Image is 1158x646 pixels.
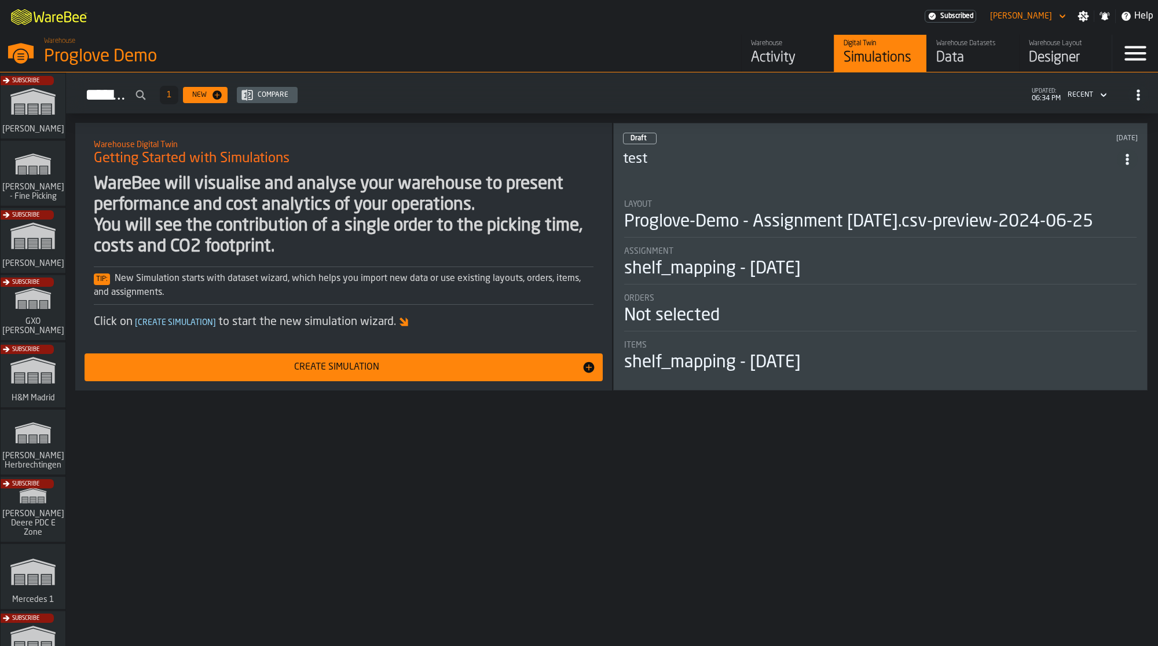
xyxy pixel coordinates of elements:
div: ItemListCard- [75,123,612,390]
label: button-toggle-Settings [1073,10,1094,22]
h3: test [623,150,1117,169]
div: DropdownMenuValue-4 [1063,88,1109,102]
div: Title [624,341,1137,350]
span: Getting Started with Simulations [94,149,289,168]
section: card-SimulationDashboardCard-draft [623,188,1138,375]
label: button-toggle-Notifications [1094,10,1115,22]
div: stat-Assignment [624,247,1137,284]
span: Subscribe [12,615,39,622]
span: Assignment [624,247,673,256]
h2: Sub Title [94,138,593,149]
a: link-to-/wh/i/e36b03eb-bea5-40ab-83a2-6422b9ded721/designer [1019,35,1112,72]
div: DropdownMenuValue-Patrick Blitz [990,12,1052,21]
h2: button-Simulations [66,72,1158,114]
div: Updated: 10/11/2024, 2:09:39 PM Created: 10/11/2024, 2:09:28 PM [899,134,1138,143]
div: Warehouse [751,39,824,48]
div: Designer [1029,49,1102,67]
span: updated: [1032,88,1061,94]
span: Subscribed [940,12,973,20]
a: link-to-/wh/i/e36b03eb-bea5-40ab-83a2-6422b9ded721/simulations [834,35,926,72]
a: link-to-/wh/i/72fe6713-8242-4c3c-8adf-5d67388ea6d5/simulations [1,74,65,141]
div: Data [936,49,1010,67]
span: Subscribe [12,279,39,286]
div: Title [624,200,1137,209]
div: stat-Layout [624,200,1137,238]
span: Tip: [94,273,110,285]
div: New Simulation starts with dataset wizard, which helps you import new data or use existing layout... [94,272,593,300]
a: link-to-/wh/i/e36b03eb-bea5-40ab-83a2-6422b9ded721/feed/ [741,35,834,72]
a: link-to-/wh/i/a24a3e22-db74-4543-ba93-f633e23cdb4e/simulations [1,544,65,611]
span: Items [624,341,647,350]
div: Create Simulation [91,360,582,374]
div: Title [624,247,1137,256]
div: shelf_mapping - [DATE] [624,352,801,373]
a: link-to-/wh/i/9d85c013-26f4-4c06-9c7d-6d35b33af13a/simulations [1,477,65,544]
span: Create Simulation [133,319,218,327]
button: button-New [183,87,228,103]
span: Orders [624,294,654,303]
a: link-to-/wh/i/baca6aa3-d1fc-43c0-a604-2a1c9d5db74d/simulations [1,275,65,342]
div: Title [624,294,1137,303]
span: ] [213,319,216,327]
button: button-Compare [237,87,298,103]
div: DropdownMenuValue-4 [1068,91,1093,99]
div: Not selected [624,305,720,326]
div: title-Getting Started with Simulations [85,132,603,174]
label: button-toggle-Menu [1112,35,1158,72]
a: link-to-/wh/i/f0a6b354-7883-413a-84ff-a65eb9c31f03/simulations [1,410,65,477]
div: Warehouse Layout [1029,39,1102,48]
div: Proglove-Demo - Assignment [DATE].csv-preview-2024-06-25 [624,211,1093,232]
a: link-to-/wh/i/0438fb8c-4a97-4a5b-bcc6-2889b6922db0/simulations [1,342,65,410]
span: Subscribe [12,481,39,487]
div: New [188,91,211,99]
span: Layout [624,200,652,209]
div: stat-Items [624,341,1137,373]
span: 06:34 PM [1032,94,1061,103]
div: ItemListCard-DashboardItemContainer [613,123,1148,390]
a: link-to-/wh/i/e36b03eb-bea5-40ab-83a2-6422b9ded721/settings/billing [925,10,976,23]
span: Help [1134,9,1153,23]
a: link-to-/wh/i/e36b03eb-bea5-40ab-83a2-6422b9ded721/data [926,35,1019,72]
div: DropdownMenuValue-Patrick Blitz [985,9,1068,23]
span: Subscribe [12,212,39,218]
label: button-toggle-Help [1116,9,1158,23]
span: [ [135,319,138,327]
div: stat-Orders [624,294,1137,331]
div: Proglove Demo [44,46,357,67]
span: Mercedes 1 [10,595,56,604]
button: button-Create Simulation [85,353,603,381]
div: Digital Twin [844,39,917,48]
div: status-0 2 [623,133,657,144]
span: 1 [167,91,171,99]
div: Click on to start the new simulation wizard. [94,314,593,330]
a: link-to-/wh/i/1653e8cc-126b-480f-9c47-e01e76aa4a88/simulations [1,208,65,275]
div: Warehouse Datasets [936,39,1010,48]
div: ButtonLoadMore-Load More-Prev-First-Last [155,86,183,104]
div: shelf_mapping - [DATE] [624,258,801,279]
span: Warehouse [44,37,75,45]
div: Activity [751,49,824,67]
span: Draft [631,135,647,142]
div: Compare [253,91,293,99]
div: Simulations [844,49,917,67]
span: Subscribe [12,346,39,353]
div: Menu Subscription [925,10,976,23]
div: WareBee will visualise and analyse your warehouse to present performance and cost analytics of yo... [94,174,593,257]
a: link-to-/wh/i/48cbecf7-1ea2-4bc9-a439-03d5b66e1a58/simulations [1,141,65,208]
span: Subscribe [12,78,39,84]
